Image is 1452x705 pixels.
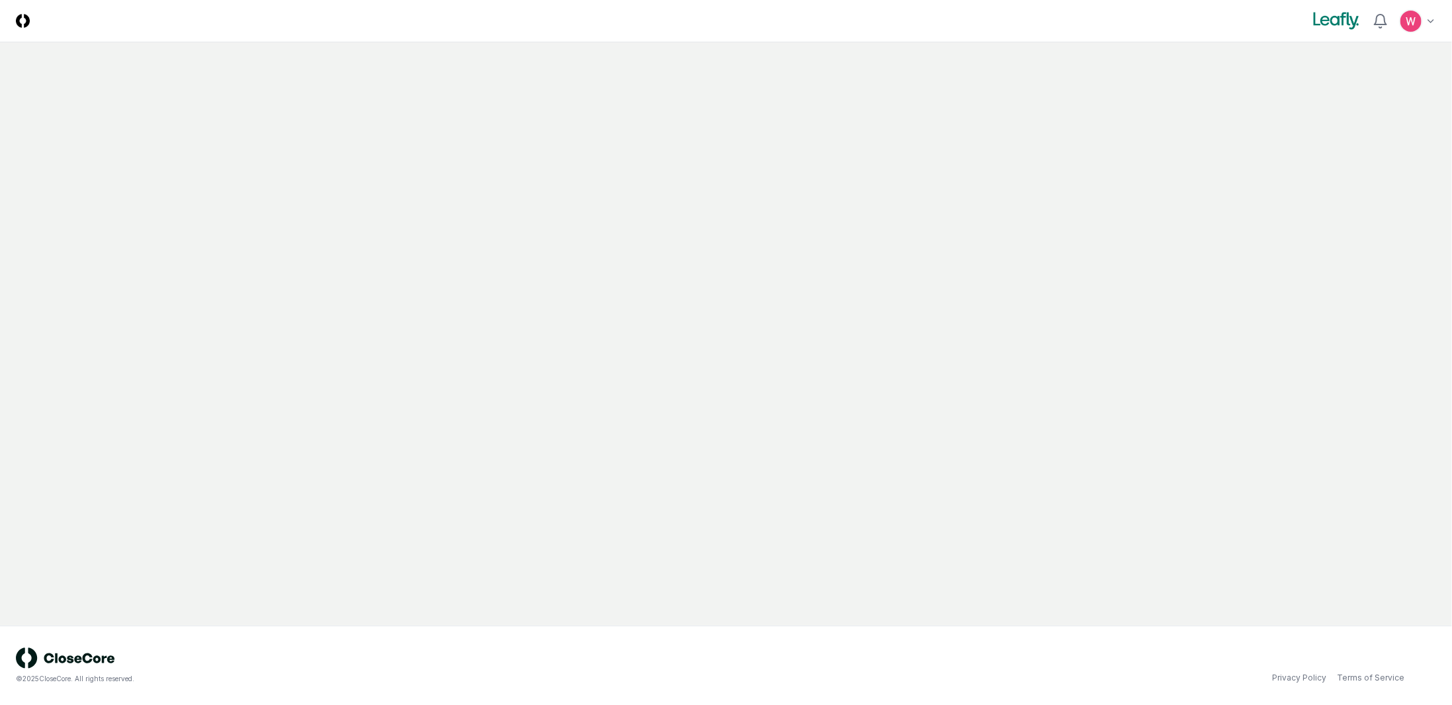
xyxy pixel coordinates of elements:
[1310,11,1362,32] img: Leafly logo
[16,674,726,684] div: © 2025 CloseCore. All rights reserved.
[1337,672,1404,684] a: Terms of Service
[16,647,115,669] img: logo
[1272,672,1326,684] a: Privacy Policy
[1400,11,1422,32] img: ACg8ocIceHSWyQfagGvDoxhDyw_3B2kX-HJcUhl_gb0t8GGG-Ydwuw=s96-c
[16,14,30,28] img: Logo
